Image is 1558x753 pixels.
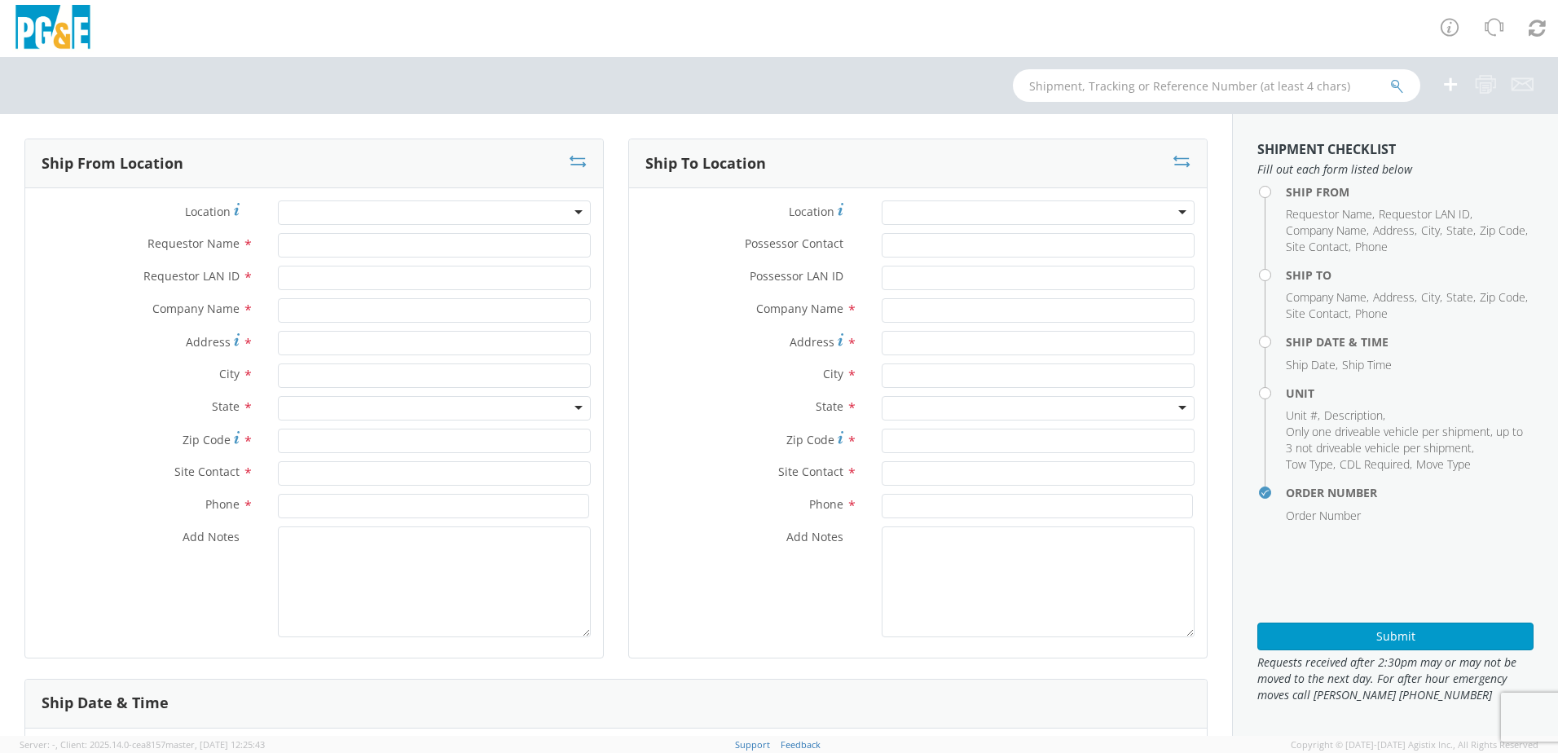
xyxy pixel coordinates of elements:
span: Company Name [1286,289,1367,305]
span: Address [1373,289,1415,305]
li: , [1286,222,1369,239]
span: Server: - [20,738,58,751]
span: Location [789,204,834,219]
span: Ship Date [1286,357,1336,372]
li: , [1286,206,1375,222]
strong: Shipment Checklist [1257,140,1396,158]
span: Description [1324,407,1383,423]
li: , [1286,239,1351,255]
span: Possessor LAN ID [750,268,843,284]
span: Requestor LAN ID [143,268,240,284]
li: , [1286,456,1336,473]
span: Add Notes [786,529,843,544]
h4: Ship From [1286,186,1534,198]
li: , [1421,289,1442,306]
span: Requestor LAN ID [1379,206,1470,222]
span: City [219,366,240,381]
span: Site Contact [778,464,843,479]
span: Client: 2025.14.0-cea8157 [60,738,265,751]
span: Company Name [756,301,843,316]
span: State [212,399,240,414]
a: Support [735,738,770,751]
span: Fill out each form listed below [1257,161,1534,178]
span: Order Number [1286,508,1361,523]
h3: Ship To Location [645,156,766,172]
span: Site Contact [1286,239,1349,254]
li: , [1421,222,1442,239]
li: , [1480,289,1528,306]
h4: Ship To [1286,269,1534,281]
span: Zip Code [1480,222,1525,238]
li: , [1373,222,1417,239]
input: Shipment, Tracking or Reference Number (at least 4 chars) [1013,69,1420,102]
button: Submit [1257,623,1534,650]
span: City [1421,222,1440,238]
span: Requestor Name [147,236,240,251]
li: , [1286,289,1369,306]
span: State [1446,222,1473,238]
li: , [1340,456,1412,473]
span: Zip Code [183,432,231,447]
h4: Unit [1286,387,1534,399]
span: Company Name [1286,222,1367,238]
span: Company Name [152,301,240,316]
li: , [1373,289,1417,306]
span: Only one driveable vehicle per shipment, up to 3 not driveable vehicle per shipment [1286,424,1523,456]
span: Ship Time [1342,357,1392,372]
span: City [1421,289,1440,305]
span: Site Contact [174,464,240,479]
span: Zip Code [1480,289,1525,305]
span: Move Type [1416,456,1471,472]
span: Address [186,334,231,350]
img: pge-logo-06675f144f4cfa6a6814.png [12,5,94,53]
span: Tow Type [1286,456,1333,472]
li: , [1446,222,1476,239]
span: , [55,738,58,751]
span: Location [185,204,231,219]
span: Add Notes [183,529,240,544]
li: , [1324,407,1385,424]
li: , [1286,407,1320,424]
li: , [1480,222,1528,239]
span: Zip Code [786,432,834,447]
span: Phone [205,496,240,512]
span: Phone [1355,239,1388,254]
span: Phone [1355,306,1388,321]
span: Possessor Contact [745,236,843,251]
span: City [823,366,843,381]
a: Feedback [781,738,821,751]
span: master, [DATE] 12:25:43 [165,738,265,751]
span: Unit # [1286,407,1318,423]
span: State [1446,289,1473,305]
span: CDL Required [1340,456,1410,472]
li: , [1446,289,1476,306]
h4: Ship Date & Time [1286,336,1534,348]
span: Phone [809,496,843,512]
h3: Ship Date & Time [42,695,169,711]
span: State [816,399,843,414]
h4: Order Number [1286,487,1534,499]
span: Site Contact [1286,306,1349,321]
h3: Ship From Location [42,156,183,172]
span: Address [1373,222,1415,238]
span: Requestor Name [1286,206,1372,222]
span: Requests received after 2:30pm may or may not be moved to the next day. For after hour emergency ... [1257,654,1534,703]
li: , [1379,206,1472,222]
li: , [1286,357,1338,373]
li: , [1286,424,1529,456]
span: Copyright © [DATE]-[DATE] Agistix Inc., All Rights Reserved [1291,738,1538,751]
span: Address [790,334,834,350]
li: , [1286,306,1351,322]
